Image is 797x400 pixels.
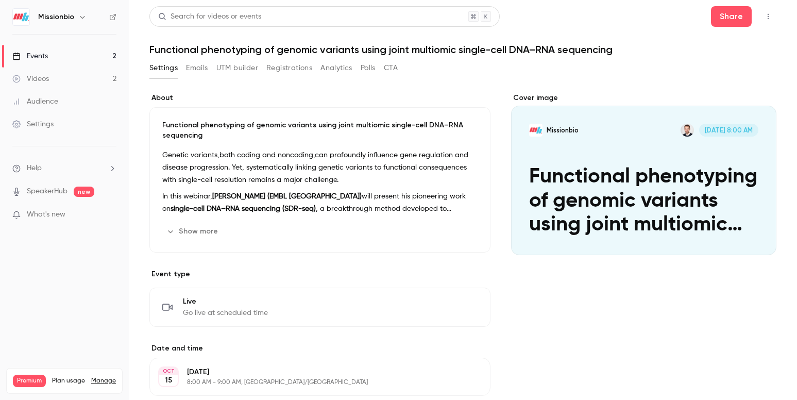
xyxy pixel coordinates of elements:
span: Go live at scheduled time [183,308,268,318]
button: Polls [361,60,376,76]
a: Manage [91,377,116,385]
button: CTA [384,60,398,76]
div: Videos [12,74,49,84]
span: Help [27,163,42,174]
div: Search for videos or events [158,11,261,22]
button: UTM builder [216,60,258,76]
a: SpeakerHub [27,186,67,197]
span: new [74,187,94,197]
label: About [149,93,490,103]
label: Date and time [149,343,490,354]
button: Analytics [320,60,352,76]
button: Emails [186,60,208,76]
div: Settings [12,119,54,129]
div: OCT [159,368,178,375]
p: 15 [165,375,172,386]
p: In this webinar, will present his pioneering work on , a breakthrough method developed to simulta... [162,190,478,215]
button: Share [711,6,752,27]
button: Settings [149,60,178,76]
strong: [PERSON_NAME] (EMBL [GEOGRAPHIC_DATA]) [212,193,362,200]
p: Genetic variants,both coding and noncoding,can profoundly influence gene regulation and disease p... [162,149,478,186]
button: Registrations [266,60,312,76]
li: help-dropdown-opener [12,163,116,174]
span: What's new [27,209,65,220]
button: Show more [162,223,224,240]
div: Audience [12,96,58,107]
span: Premium [13,375,46,387]
img: Missionbio [13,9,29,25]
div: Events [12,51,48,61]
strong: single-cell DNA–RNA sequencing (SDR-seq) [171,205,316,212]
section: Cover image [511,93,776,255]
h1: Functional phenotyping of genomic variants using joint multiomic single-cell DNA–RNA sequencing [149,43,776,56]
h6: Missionbio [38,12,74,22]
p: Event type [149,269,490,279]
p: Functional phenotyping of genomic variants using joint multiomic single-cell DNA–RNA sequencing [162,120,478,141]
p: [DATE] [187,367,436,377]
p: 8:00 AM - 9:00 AM, [GEOGRAPHIC_DATA]/[GEOGRAPHIC_DATA] [187,378,436,387]
span: Plan usage [52,377,85,385]
span: Live [183,296,268,307]
label: Cover image [511,93,776,103]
